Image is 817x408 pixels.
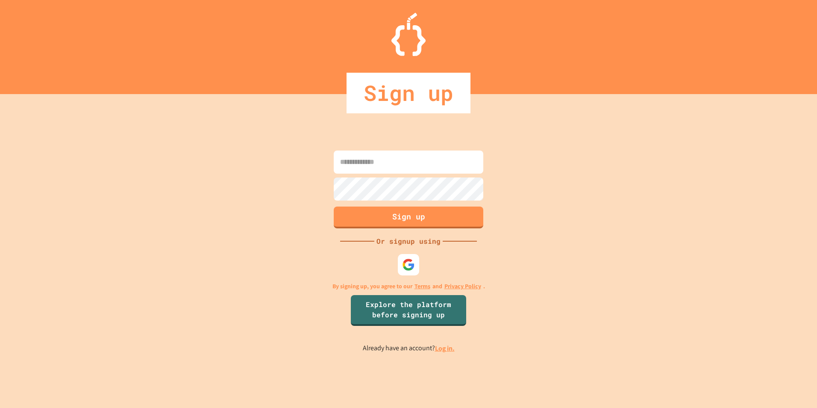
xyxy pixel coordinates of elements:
[363,343,455,354] p: Already have an account?
[435,344,455,353] a: Log in.
[444,282,481,291] a: Privacy Policy
[414,282,430,291] a: Terms
[347,73,470,113] div: Sign up
[391,13,426,56] img: Logo.svg
[334,207,483,228] button: Sign up
[332,282,485,291] p: By signing up, you agree to our and .
[374,236,443,246] div: Or signup using
[402,258,415,271] img: google-icon.svg
[351,295,466,326] a: Explore the platform before signing up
